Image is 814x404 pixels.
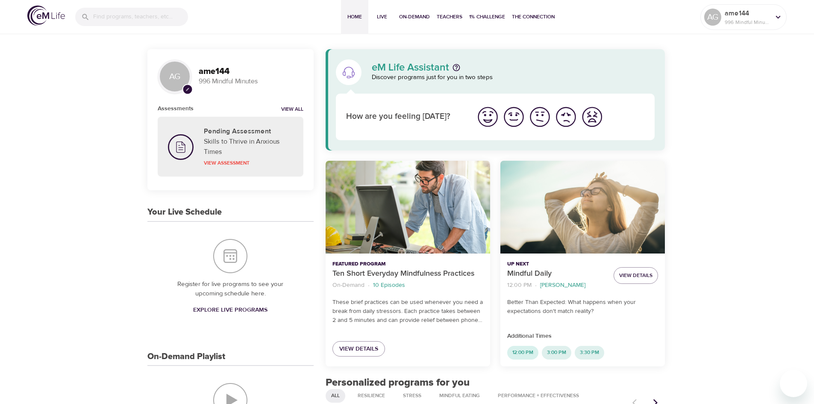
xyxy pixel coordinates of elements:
[199,77,303,86] p: 996 Mindful Minutes
[501,104,527,130] button: I'm feeling good
[507,260,607,268] p: Up Next
[502,105,526,129] img: good
[158,104,194,113] h6: Assessments
[165,280,297,299] p: Register for live programs to see your upcoming schedule here.
[158,59,192,94] div: AG
[434,392,485,399] span: Mindful Eating
[372,12,392,21] span: Live
[353,392,390,399] span: Resilience
[204,127,293,136] h5: Pending Assessment
[492,389,585,403] div: Performance + Effectiveness
[780,370,807,397] iframe: Button to launch messaging window
[372,73,655,83] p: Discover programs just for you in two steps
[507,281,532,290] p: 12:00 PM
[213,239,247,273] img: Your Live Schedule
[500,161,665,254] button: Mindful Daily
[344,12,365,21] span: Home
[342,65,356,79] img: eM Life Assistant
[27,6,65,26] img: logo
[475,104,501,130] button: I'm feeling great
[507,298,658,316] p: Better Than Expected: What happens when your expectations don't match reality?
[147,352,225,362] h3: On-Demand Playlist
[507,280,607,291] nav: breadcrumb
[507,346,538,360] div: 12:00 PM
[372,62,449,73] p: eM Life Assistant
[332,281,364,290] p: On-Demand
[190,302,271,318] a: Explore Live Programs
[193,305,267,316] span: Explore Live Programs
[725,8,770,18] p: ame144
[373,281,405,290] p: 10 Episodes
[493,392,584,399] span: Performance + Effectiveness
[332,341,385,357] a: View Details
[281,106,303,113] a: View all notifications
[352,389,391,403] div: Resilience
[507,268,607,280] p: Mindful Daily
[469,12,505,21] span: 1% Challenge
[476,105,500,129] img: great
[332,298,483,325] p: These brief practices can be used whenever you need a break from daily stressors. Each practice t...
[199,67,303,77] h3: ame144
[527,104,553,130] button: I'm feeling ok
[553,104,579,130] button: I'm feeling bad
[434,389,485,403] div: Mindful Eating
[579,104,605,130] button: I'm feeling worst
[346,111,464,123] p: How are you feeling [DATE]?
[332,268,483,280] p: Ten Short Everyday Mindfulness Practices
[326,161,490,254] button: Ten Short Everyday Mindfulness Practices
[332,280,483,291] nav: breadcrumb
[368,280,370,291] li: ·
[332,260,483,268] p: Featured Program
[204,136,293,157] p: Skills to Thrive in Anxious Times
[507,349,538,356] span: 12:00 PM
[398,392,426,399] span: Stress
[399,12,430,21] span: On-Demand
[575,346,604,360] div: 3:30 PM
[326,392,345,399] span: All
[528,105,552,129] img: ok
[542,349,571,356] span: 3:00 PM
[535,280,537,291] li: ·
[512,12,555,21] span: The Connection
[326,377,665,389] h2: Personalized programs for you
[614,267,658,284] button: View Details
[580,105,604,129] img: worst
[554,105,578,129] img: bad
[725,18,770,26] p: 996 Mindful Minutes
[619,271,652,280] span: View Details
[204,159,293,167] p: View Assessment
[704,9,721,26] div: AG
[540,281,585,290] p: [PERSON_NAME]
[507,332,658,341] p: Additional Times
[542,346,571,360] div: 3:00 PM
[93,8,188,26] input: Find programs, teachers, etc...
[326,389,345,403] div: All
[575,349,604,356] span: 3:30 PM
[437,12,462,21] span: Teachers
[339,344,378,354] span: View Details
[397,389,427,403] div: Stress
[147,207,222,217] h3: Your Live Schedule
